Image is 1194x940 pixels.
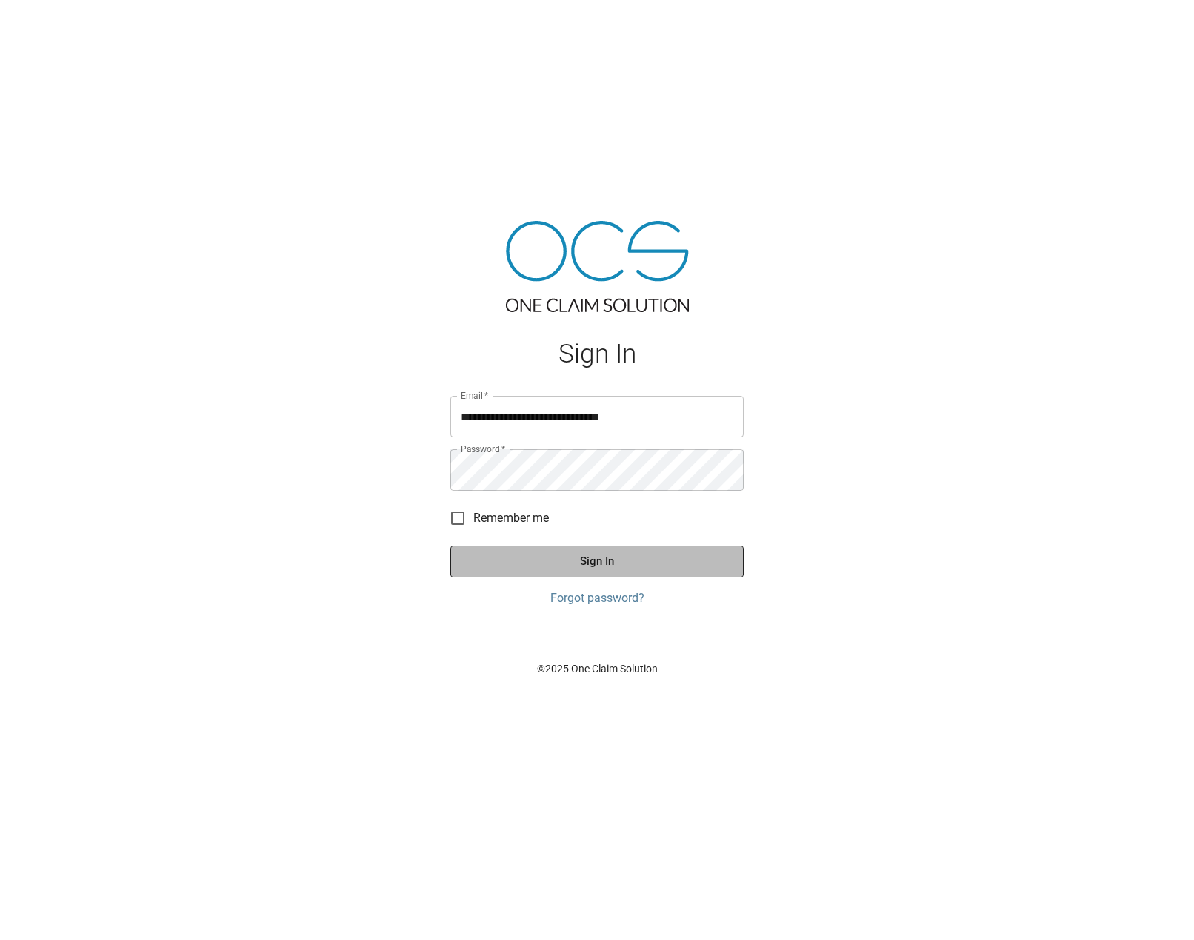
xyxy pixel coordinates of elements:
[450,661,744,676] p: © 2025 One Claim Solution
[461,443,505,455] label: Password
[450,589,744,607] a: Forgot password?
[450,339,744,369] h1: Sign In
[450,546,744,577] button: Sign In
[506,221,689,312] img: ocs-logo-tra.png
[18,9,77,39] img: ocs-logo-white-transparent.png
[473,509,549,527] span: Remember me
[461,389,489,402] label: Email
